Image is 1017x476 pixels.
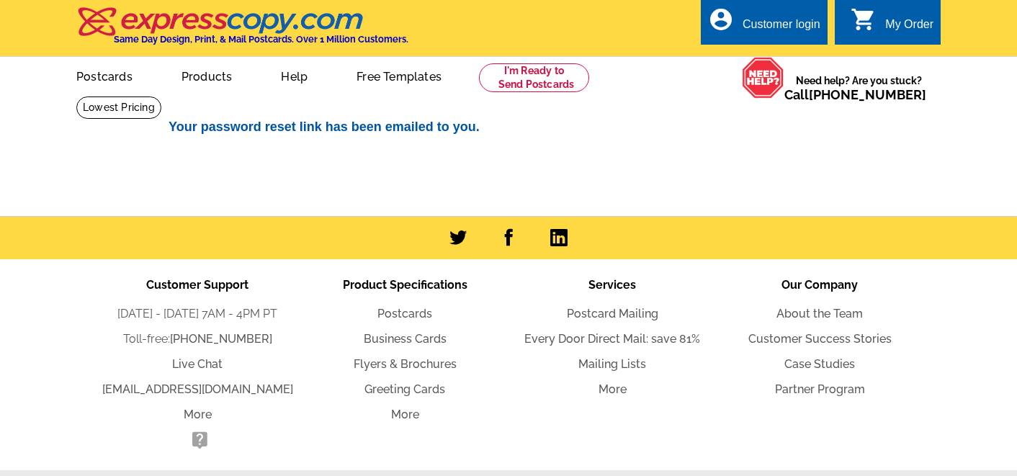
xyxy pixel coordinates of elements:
i: shopping_cart [851,6,877,32]
span: Our Company [781,278,858,292]
span: Product Specifications [343,278,467,292]
span: Services [588,278,636,292]
span: Need help? Are you stuck? [784,73,933,102]
a: Business Cards [364,332,447,346]
span: Customer Support [146,278,248,292]
li: Toll-free: [94,331,301,348]
a: Postcard Mailing [567,307,658,320]
span: Call [784,87,926,102]
a: Customer Success Stories [748,332,892,346]
a: Greeting Cards [364,382,445,396]
a: [EMAIL_ADDRESS][DOMAIN_NAME] [102,382,293,396]
i: account_circle [708,6,734,32]
a: account_circle Customer login [708,16,820,34]
a: Mailing Lists [578,357,646,371]
a: Flyers & Brochures [354,357,457,371]
a: Partner Program [775,382,865,396]
a: More [599,382,627,396]
a: [PHONE_NUMBER] [170,332,272,346]
div: My Order [885,18,933,38]
div: Customer login [743,18,820,38]
h2: Your password reset link has been emailed to you. [169,120,860,135]
li: [DATE] - [DATE] 7AM - 4PM PT [94,305,301,323]
a: Same Day Design, Print, & Mail Postcards. Over 1 Million Customers. [76,17,408,45]
a: Case Studies [784,357,855,371]
a: Postcards [53,58,156,92]
a: Every Door Direct Mail: save 81% [524,332,700,346]
h4: Same Day Design, Print, & Mail Postcards. Over 1 Million Customers. [114,34,408,45]
a: [PHONE_NUMBER] [809,87,926,102]
a: shopping_cart My Order [851,16,933,34]
a: More [391,408,419,421]
a: Help [258,58,331,92]
a: Postcards [377,307,432,320]
img: help [742,57,784,99]
a: Live Chat [172,357,223,371]
a: Free Templates [333,58,465,92]
a: More [184,408,212,421]
a: Products [158,58,256,92]
a: About the Team [776,307,863,320]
